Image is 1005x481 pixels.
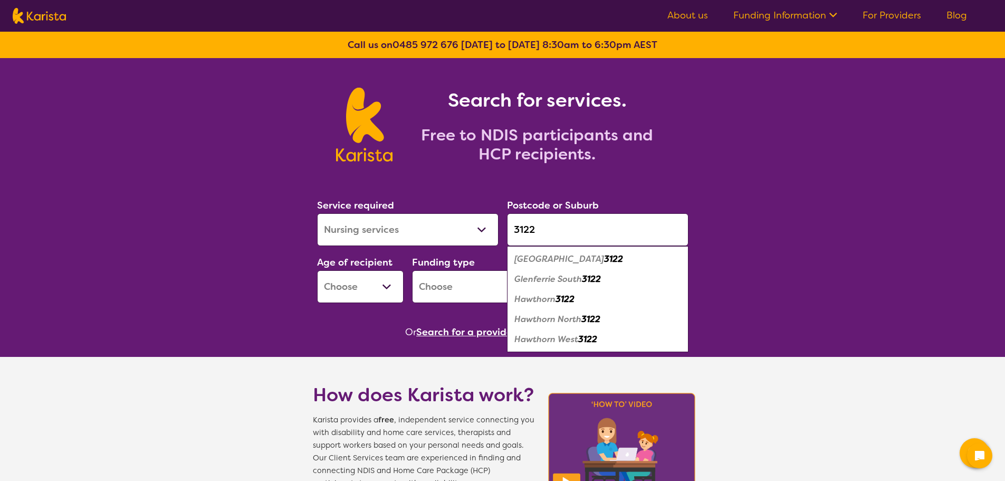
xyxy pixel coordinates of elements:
[512,269,683,289] div: Glenferrie South 3122
[317,199,394,212] label: Service required
[960,438,989,468] button: Channel Menu
[336,88,393,162] img: Karista logo
[348,39,657,51] b: Call us on [DATE] to [DATE] 8:30am to 6:30pm AEST
[512,249,683,269] div: Auburn South 3122
[416,324,600,340] button: Search for a provider to leave a review
[393,39,458,51] a: 0485 972 676
[604,253,623,265] em: 3122
[556,294,575,305] em: 3122
[313,382,534,408] h1: How does Karista work?
[514,314,581,325] em: Hawthorn North
[946,9,967,22] a: Blog
[405,88,669,113] h1: Search for services.
[512,289,683,309] div: Hawthorn 3122
[13,8,66,24] img: Karista logo
[514,273,582,285] em: Glenferrie South
[512,309,683,329] div: Hawthorn North 3122
[512,329,683,350] div: Hawthorn West 3122
[733,9,837,22] a: Funding Information
[582,273,601,285] em: 3122
[405,126,669,164] h2: Free to NDIS participants and HCP recipients.
[378,415,394,425] b: free
[317,256,393,269] label: Age of recipient
[514,253,604,265] em: [GEOGRAPHIC_DATA]
[581,314,600,325] em: 3122
[863,9,921,22] a: For Providers
[405,324,416,340] span: Or
[412,256,475,269] label: Funding type
[578,334,597,345] em: 3122
[507,213,688,246] input: Type
[514,334,578,345] em: Hawthorn West
[507,199,599,212] label: Postcode or Suburb
[514,294,556,305] em: Hawthorn
[667,9,708,22] a: About us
